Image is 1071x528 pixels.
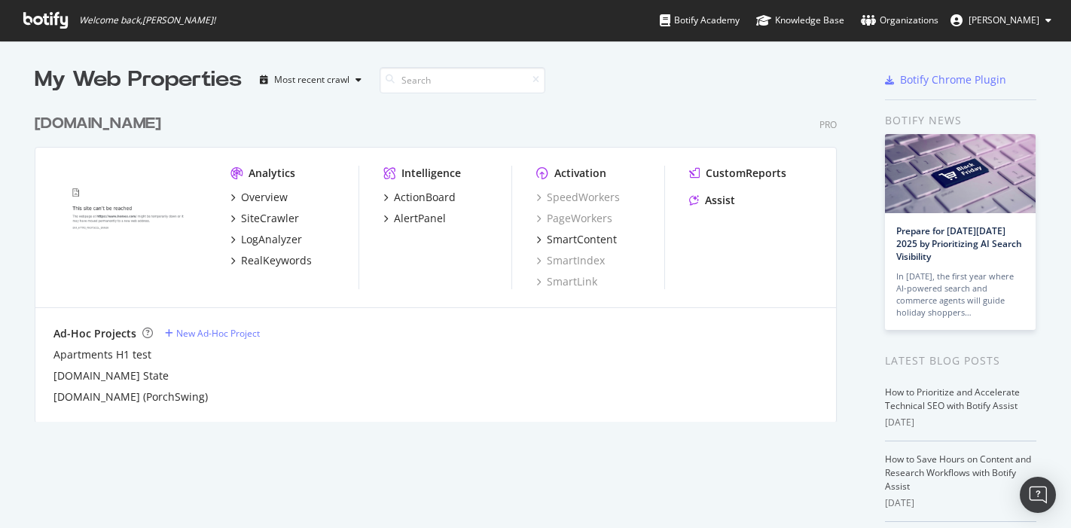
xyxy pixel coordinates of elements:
div: Botify Chrome Plugin [900,72,1006,87]
div: Open Intercom Messenger [1020,477,1056,513]
img: Prepare for Black Friday 2025 by Prioritizing AI Search Visibility [885,134,1036,213]
div: Assist [705,193,735,208]
a: SmartContent [536,232,617,247]
div: [DATE] [885,416,1036,429]
input: Search [380,67,545,93]
div: Knowledge Base [756,13,844,28]
a: RealKeywords [230,253,312,268]
div: Botify news [885,112,1036,129]
div: AlertPanel [394,211,446,226]
a: Assist [689,193,735,208]
div: Botify Academy [660,13,740,28]
a: Prepare for [DATE][DATE] 2025 by Prioritizing AI Search Visibility [896,224,1022,263]
div: Activation [554,166,606,181]
div: Most recent crawl [274,75,349,84]
a: PageWorkers [536,211,612,226]
div: Organizations [861,13,938,28]
a: [DOMAIN_NAME] [35,113,167,135]
button: [PERSON_NAME] [938,8,1063,32]
img: www.homes.com [53,166,206,288]
div: [DOMAIN_NAME] [35,113,161,135]
div: Intelligence [401,166,461,181]
a: Botify Chrome Plugin [885,72,1006,87]
div: [DATE] [885,496,1036,510]
a: How to Prioritize and Accelerate Technical SEO with Botify Assist [885,386,1020,412]
div: Overview [241,190,288,205]
span: Alexa Radu [969,14,1039,26]
span: Welcome back, [PERSON_NAME] ! [79,14,215,26]
div: SiteCrawler [241,211,299,226]
a: Apartments H1 test [53,347,151,362]
div: My Web Properties [35,65,242,95]
div: New Ad-Hoc Project [176,327,260,340]
a: LogAnalyzer [230,232,302,247]
a: SiteCrawler [230,211,299,226]
div: Analytics [249,166,295,181]
a: Overview [230,190,288,205]
div: CustomReports [706,166,786,181]
div: RealKeywords [241,253,312,268]
div: Ad-Hoc Projects [53,326,136,341]
div: grid [35,95,849,422]
div: Latest Blog Posts [885,353,1036,369]
a: AlertPanel [383,211,446,226]
a: [DOMAIN_NAME] State [53,368,169,383]
button: Most recent crawl [254,68,368,92]
div: SmartContent [547,232,617,247]
a: New Ad-Hoc Project [165,327,260,340]
a: How to Save Hours on Content and Research Workflows with Botify Assist [885,453,1031,493]
div: Pro [819,118,837,131]
div: In [DATE], the first year where AI-powered search and commerce agents will guide holiday shoppers… [896,270,1024,319]
div: ActionBoard [394,190,456,205]
a: SpeedWorkers [536,190,620,205]
a: [DOMAIN_NAME] (PorchSwing) [53,389,208,404]
a: CustomReports [689,166,786,181]
a: ActionBoard [383,190,456,205]
a: SmartIndex [536,253,605,268]
a: SmartLink [536,274,597,289]
div: LogAnalyzer [241,232,302,247]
